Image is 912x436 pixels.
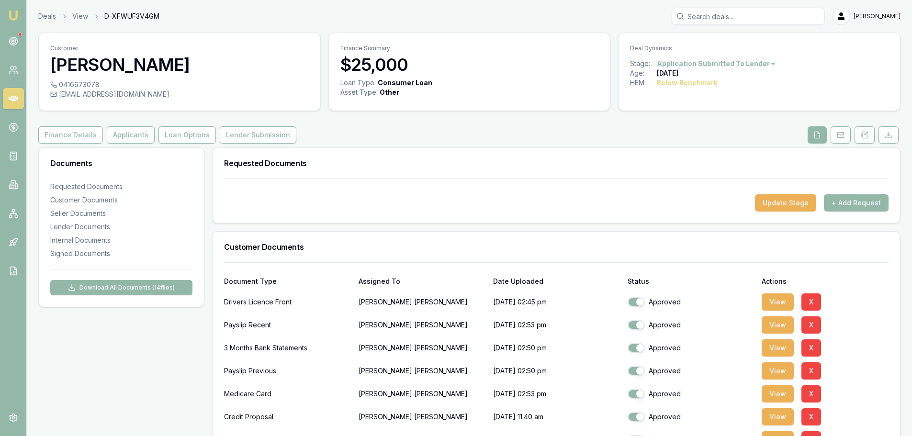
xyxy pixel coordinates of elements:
[493,292,620,312] p: [DATE] 02:45 pm
[50,209,192,218] div: Seller Documents
[340,45,599,52] p: Finance Summary
[218,126,298,144] a: Lender Submission
[762,408,794,425] button: View
[224,384,351,403] div: Medicare Card
[493,384,620,403] p: [DATE] 02:53 pm
[50,235,192,245] div: Internal Documents
[628,366,754,376] div: Approved
[493,407,620,426] p: [DATE] 11:40 am
[224,159,889,167] h3: Requested Documents
[224,407,351,426] div: Credit Proposal
[105,126,157,144] a: Applicants
[657,78,718,88] div: Below Benchmark
[762,362,794,380] button: View
[630,45,889,52] p: Deal Dynamics
[50,280,192,295] button: Download All Documents (14files)
[493,315,620,335] p: [DATE] 02:53 pm
[38,126,105,144] a: Finance Details
[340,55,599,74] h3: $25,000
[801,385,821,402] button: X
[359,292,485,312] p: [PERSON_NAME] [PERSON_NAME]
[493,361,620,380] p: [DATE] 02:50 pm
[158,126,216,144] button: Loan Options
[801,362,821,380] button: X
[38,11,56,21] a: Deals
[801,316,821,334] button: X
[359,315,485,335] p: [PERSON_NAME] [PERSON_NAME]
[801,408,821,425] button: X
[493,278,620,285] div: Date Uploaded
[50,222,192,232] div: Lender Documents
[630,78,657,88] div: HEM:
[8,10,19,21] img: emu-icon-u.png
[50,55,309,74] h3: [PERSON_NAME]
[50,159,192,167] h3: Documents
[628,389,754,399] div: Approved
[630,68,657,78] div: Age:
[628,412,754,422] div: Approved
[628,297,754,307] div: Approved
[220,126,296,144] button: Lender Submission
[50,249,192,258] div: Signed Documents
[854,12,901,20] span: [PERSON_NAME]
[657,68,678,78] div: [DATE]
[340,88,378,97] div: Asset Type :
[628,343,754,353] div: Approved
[628,320,754,330] div: Approved
[755,194,816,212] button: Update Stage
[762,339,794,357] button: View
[50,45,309,52] p: Customer
[801,293,821,311] button: X
[493,338,620,358] p: [DATE] 02:50 pm
[359,278,485,285] div: Assigned To
[50,89,309,99] div: [EMAIL_ADDRESS][DOMAIN_NAME]
[38,11,159,21] nav: breadcrumb
[762,385,794,402] button: View
[801,339,821,357] button: X
[157,126,218,144] a: Loan Options
[824,194,889,212] button: + Add Request
[359,361,485,380] p: [PERSON_NAME] [PERSON_NAME]
[762,316,794,334] button: View
[224,361,351,380] div: Payslip Previous
[50,80,309,89] div: 0416673078
[630,59,657,68] div: Stage:
[224,315,351,335] div: Payslip Recent
[224,292,351,312] div: Drivers Licence Front
[224,338,351,358] div: 3 Months Bank Statements
[38,126,103,144] button: Finance Details
[104,11,159,21] span: D-XFWUF3V4GM
[359,407,485,426] p: [PERSON_NAME] [PERSON_NAME]
[657,59,777,68] button: Application Submitted To Lender
[50,182,192,191] div: Requested Documents
[672,8,825,25] input: Search deals
[762,293,794,311] button: View
[224,278,351,285] div: Document Type
[359,338,485,358] p: [PERSON_NAME] [PERSON_NAME]
[340,78,376,88] div: Loan Type:
[50,195,192,205] div: Customer Documents
[359,384,485,403] p: [PERSON_NAME] [PERSON_NAME]
[107,126,155,144] button: Applicants
[762,278,889,285] div: Actions
[224,243,889,251] h3: Customer Documents
[378,78,432,88] div: Consumer Loan
[380,88,399,97] div: Other
[628,278,754,285] div: Status
[72,11,88,21] a: View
